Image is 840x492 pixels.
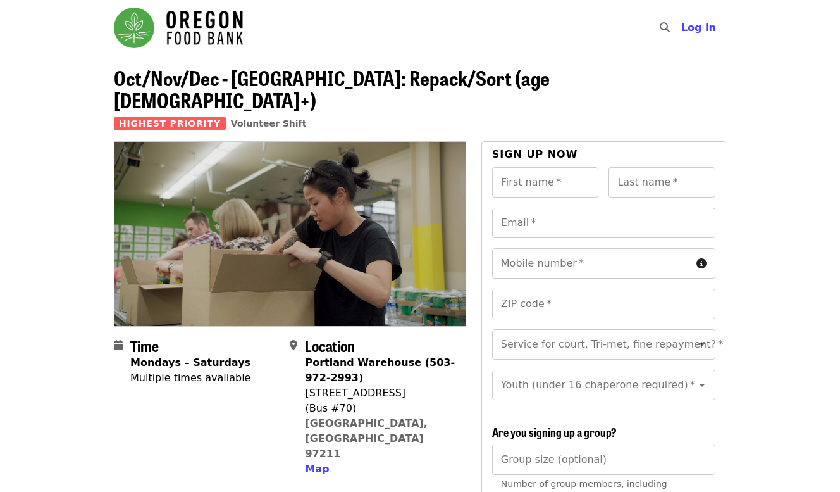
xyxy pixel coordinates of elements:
[231,118,307,129] a: Volunteer Shift
[693,336,711,353] button: Open
[492,208,715,238] input: Email
[693,376,711,394] button: Open
[130,370,250,386] div: Multiple times available
[114,8,243,48] img: Oregon Food Bank - Home
[130,334,159,356] span: Time
[114,142,466,325] img: Oct/Nov/Dec - Portland: Repack/Sort (age 8+) organized by Oregon Food Bank
[677,13,688,43] input: Search
[130,356,250,369] strong: Mondays – Saturdays
[608,167,715,198] input: Last name
[660,22,670,34] i: search icon
[114,339,123,351] i: calendar icon
[492,248,691,279] input: Mobile number
[305,334,355,356] span: Location
[305,417,428,460] a: [GEOGRAPHIC_DATA], [GEOGRAPHIC_DATA] 97211
[696,258,707,270] i: circle-info icon
[492,445,715,475] input: [object Object]
[681,22,716,34] span: Log in
[492,289,715,319] input: ZIP code
[290,339,297,351] i: map-marker-alt icon
[305,463,329,475] span: Map
[305,386,455,401] div: [STREET_ADDRESS]
[305,356,455,384] strong: Portland Warehouse (503-972-2993)
[492,148,578,160] span: Sign up now
[114,117,226,130] span: Highest Priority
[492,424,617,440] span: Are you signing up a group?
[305,462,329,477] button: Map
[305,401,455,416] div: (Bus #70)
[114,63,550,115] span: Oct/Nov/Dec - [GEOGRAPHIC_DATA]: Repack/Sort (age [DEMOGRAPHIC_DATA]+)
[492,167,599,198] input: First name
[671,15,726,41] button: Log in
